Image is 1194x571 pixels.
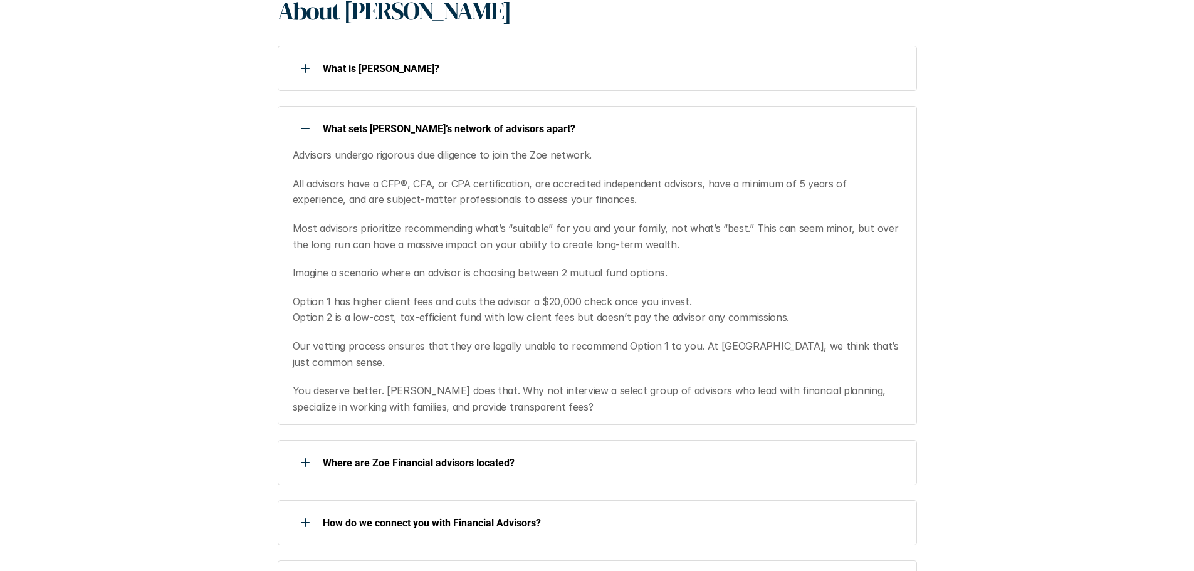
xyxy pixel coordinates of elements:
p: Where are Zoe Financial advisors located? [323,457,901,469]
p: Option 1 has higher client fees and cuts the advisor a $20,000 check once you invest. Option 2 is... [293,294,901,326]
p: Imagine a scenario where an advisor is choosing between 2 mutual fund options. [293,265,901,281]
p: You deserve better. [PERSON_NAME] does that. Why not interview a select group of advisors who lea... [293,383,901,415]
p: How do we connect you with Financial Advisors? [323,517,901,529]
p: Most advisors prioritize recommending what’s “suitable” for you and your family, not what’s “best... [293,221,901,253]
p: Advisors undergo rigorous due diligence to join the Zoe network. [293,147,901,164]
p: What sets [PERSON_NAME]’s network of advisors apart? [323,123,901,135]
p: Our vetting process ensures that they are legally unable to recommend Option 1 to you. At [GEOGRA... [293,338,901,370]
p: What is [PERSON_NAME]? [323,63,901,75]
p: All advisors have a CFP®, CFA, or CPA certification, are accredited independent advisors, have a ... [293,176,901,208]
